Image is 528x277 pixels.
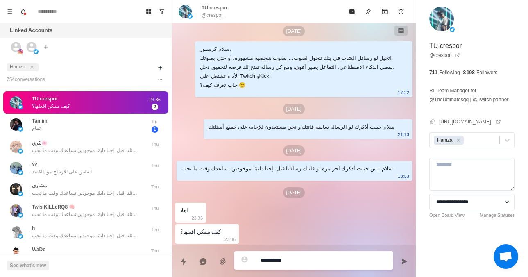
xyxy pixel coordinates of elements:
[180,227,221,236] div: كيف ممكن افعلها؟
[398,172,409,181] p: 18:53
[429,52,460,59] a: @crespor_
[10,162,22,174] img: picture
[208,123,394,132] div: سلام حبيت أذكرك لو الرسالة سابقة فاتتك و نحن مستعدون للإجابة على جميع أسئلتك
[7,76,45,83] p: 754 conversation s
[18,234,23,239] img: picture
[18,213,23,218] img: picture
[202,4,227,11] p: TU crespor
[179,5,192,18] img: picture
[18,104,23,109] img: picture
[10,204,22,217] img: picture
[480,212,515,219] a: Manage Statuses
[200,45,394,90] div: سلام كرسبور، تخيل لو رسائل الشات في بثك تتحول لصوت… بصوت شخصية مشهورة، أو حتى بصوتك! بفضل الذكاء ...
[145,162,165,169] p: Thu
[476,69,497,76] p: Followers
[10,183,22,195] img: picture
[181,164,394,173] div: سلام، بس حبيت أذكرك آخر مرة لو فاتتك رسائلنا قبل، إحنا دايمًا موجودين نساعدك وقت ما تحب.
[18,49,23,54] img: picture
[398,130,409,139] p: 21:13
[429,212,465,219] a: Open Board View
[142,5,155,18] button: Board View
[155,5,168,18] button: Show unread conversations
[145,118,165,125] p: Fri
[28,63,36,71] button: close
[32,95,58,102] p: TU crespor
[463,69,475,76] p: 8 198
[3,5,16,18] button: Menu
[32,246,46,253] p: WaDo
[439,118,501,125] a: [URL][DOMAIN_NAME]
[32,189,138,197] p: سلام، بس حبيت أذكرك آخر مرة لو فاتتك رسائلنا قبل، إحنا دايمًا موجودين نساعدك وقت ما تحب.
[180,206,188,215] div: اهلا
[16,5,29,18] button: Notifications
[10,141,22,153] img: picture
[494,244,518,269] div: Ouvrir le chat
[393,3,409,20] button: Add reminder
[32,102,70,110] p: كيف ممكن افعلها؟
[435,136,454,145] div: Hamza
[32,168,92,175] p: اسفين على الازعاج مو بالقصد
[32,139,48,147] p: بيّري🌸
[360,3,376,20] button: Pin
[10,247,22,259] img: picture
[283,26,305,36] p: [DATE]
[32,232,138,239] p: سلام، بس حبيت أذكرك آخر مرة لو فاتتك رسائلنا قبل، إحنا دايمًا موجودين نساعدك وقت ما تحب.
[429,41,462,51] p: TU crespor
[152,104,158,110] span: 2
[344,3,360,20] button: Mark as read
[191,213,203,223] p: 23:36
[32,117,48,125] p: Tamim
[429,86,515,104] p: RL Team Manager for @TheUltimatesgg | @Twitch partner
[145,205,165,212] p: Thu
[34,49,39,54] img: picture
[32,225,35,232] p: h
[32,182,47,189] p: مشاري
[283,104,305,114] p: [DATE]
[283,187,305,198] p: [DATE]
[215,253,231,270] button: Add media
[454,136,463,145] div: Remove Hamza
[283,145,305,156] p: [DATE]
[18,149,23,154] img: picture
[18,127,23,132] img: picture
[10,226,22,238] img: picture
[145,96,165,103] p: 23:36
[10,118,22,131] img: picture
[155,75,165,84] button: Options
[10,64,25,70] span: Hamza
[152,126,158,133] span: 1
[32,203,75,211] p: Twis KiLLeRQ8 🧠
[7,261,49,270] button: See what's new
[18,191,23,196] img: picture
[32,253,138,261] p: سلام، بس حبيت أذكرك آخر مرة لو فاتتك رسائلنا قبل، إحنا دايمًا موجودين نساعدك وقت ما تحب.
[145,141,165,148] p: Thu
[10,96,22,109] img: picture
[396,253,412,270] button: Send message
[41,42,51,52] button: Add account
[376,3,393,20] button: Archive
[32,211,138,218] p: سلام، بس حبيت أذكرك آخر مرة لو فاتتك رسائلنا قبل، إحنا دايمًا موجودين نساعدك وقت ما تحب.
[32,161,37,168] p: ୨୧
[145,226,165,233] p: Thu
[429,7,454,31] img: picture
[18,170,23,175] img: picture
[188,14,193,19] img: picture
[224,235,236,244] p: 23:36
[32,125,41,132] p: تمام
[145,184,165,191] p: Thu
[439,69,460,76] p: Following
[398,88,409,97] p: 17:22
[155,63,165,73] button: Add filters
[450,27,455,32] img: picture
[32,147,138,154] p: سلام، بس حبيت أذكرك آخر مرة لو فاتتك رسائلنا قبل، إحنا دايمًا موجودين نساعدك وقت ما تحب.
[145,247,165,254] p: Thu
[429,69,437,76] p: 711
[175,253,192,270] button: Quick replies
[10,26,52,34] p: Linked Accounts
[195,253,211,270] button: Reply with AI
[202,11,226,19] p: @crespor_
